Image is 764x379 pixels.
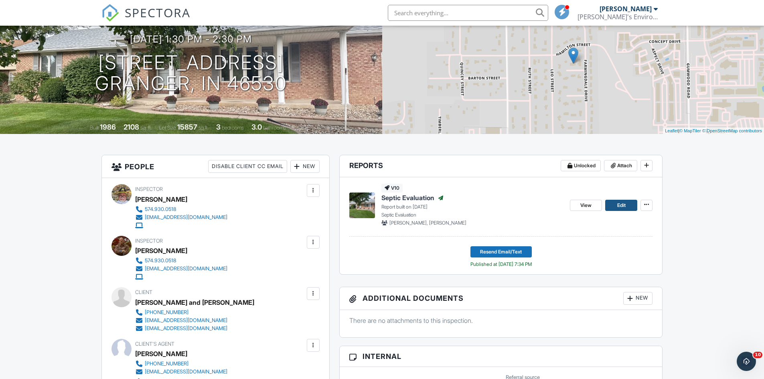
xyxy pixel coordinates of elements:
[600,5,652,13] div: [PERSON_NAME]
[349,316,653,325] p: There are no attachments to this inspection.
[145,325,227,332] div: [EMAIL_ADDRESS][DOMAIN_NAME]
[135,308,248,316] a: [PHONE_NUMBER]
[145,214,227,221] div: [EMAIL_ADDRESS][DOMAIN_NAME]
[135,213,227,221] a: [EMAIL_ADDRESS][DOMAIN_NAME]
[135,245,187,257] div: [PERSON_NAME]
[135,186,163,192] span: Inspector
[130,34,252,45] h3: [DATE] 1:30 pm - 2:30 pm
[135,316,248,324] a: [EMAIL_ADDRESS][DOMAIN_NAME]
[340,287,663,310] h3: Additional Documents
[125,4,190,21] span: SPECTORA
[216,123,221,131] div: 3
[222,125,244,131] span: bedrooms
[135,341,174,347] span: Client's Agent
[101,11,190,28] a: SPECTORA
[263,125,286,131] span: bathrooms
[208,160,287,173] div: Disable Client CC Email
[145,206,176,213] div: 574.930.0518
[140,125,152,131] span: sq. ft.
[623,292,653,305] div: New
[135,289,152,295] span: Client
[199,125,209,131] span: sq.ft.
[145,317,227,324] div: [EMAIL_ADDRESS][DOMAIN_NAME]
[737,352,756,371] iframe: Intercom live chat
[135,360,227,368] a: [PHONE_NUMBER]
[753,352,762,358] span: 10
[102,155,329,178] h3: People
[251,123,262,131] div: 3.0
[135,324,248,332] a: [EMAIL_ADDRESS][DOMAIN_NAME]
[290,160,320,173] div: New
[95,52,287,95] h1: [STREET_ADDRESS] Granger, IN 46530
[145,266,227,272] div: [EMAIL_ADDRESS][DOMAIN_NAME]
[135,257,227,265] a: 574.930.0518
[124,123,139,131] div: 2108
[145,361,188,367] div: [PHONE_NUMBER]
[145,309,188,316] div: [PHONE_NUMBER]
[101,4,119,22] img: The Best Home Inspection Software - Spectora
[702,128,762,133] a: © OpenStreetMap contributors
[665,128,678,133] a: Leaflet
[145,257,176,264] div: 574.930.0518
[135,296,254,308] div: [PERSON_NAME] and [PERSON_NAME]
[679,128,701,133] a: © MapTiler
[159,125,176,131] span: Lot Size
[90,125,99,131] span: Built
[135,265,227,273] a: [EMAIL_ADDRESS][DOMAIN_NAME]
[100,123,116,131] div: 1986
[663,128,764,134] div: |
[145,369,227,375] div: [EMAIL_ADDRESS][DOMAIN_NAME]
[135,238,163,244] span: Inspector
[135,193,187,205] div: [PERSON_NAME]
[135,205,227,213] a: 574.930.0518
[135,348,187,360] a: [PERSON_NAME]
[388,5,548,21] input: Search everything...
[177,123,197,131] div: 15857
[578,13,658,21] div: McB's Environmental Inspections
[135,368,227,376] a: [EMAIL_ADDRESS][DOMAIN_NAME]
[340,346,663,367] h3: Internal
